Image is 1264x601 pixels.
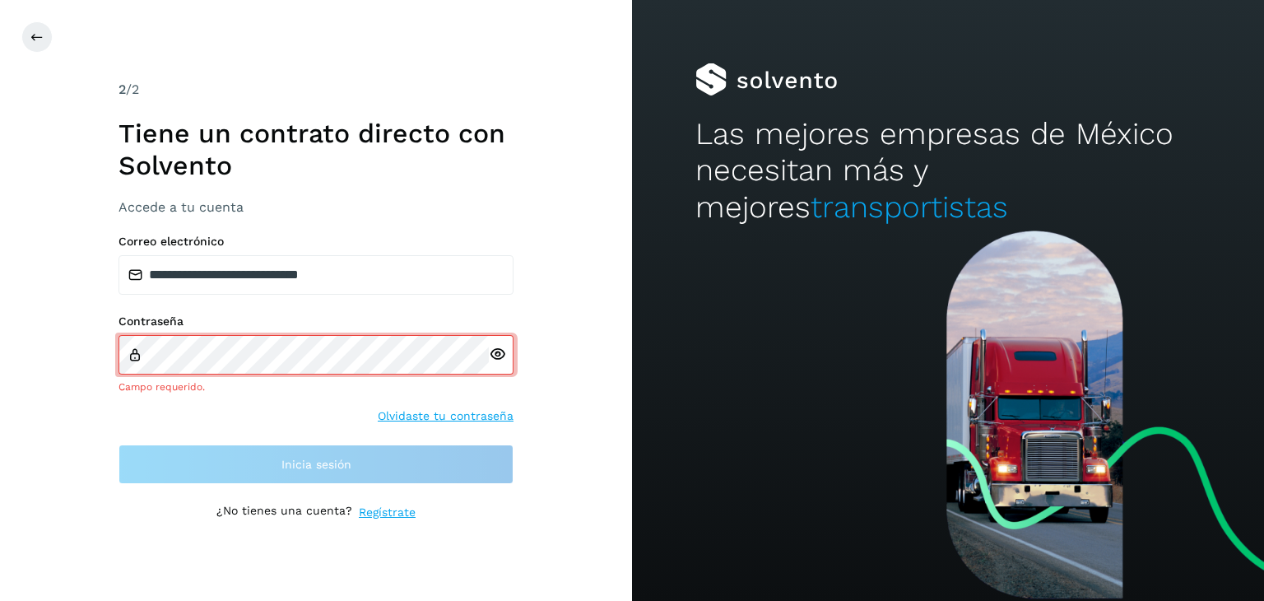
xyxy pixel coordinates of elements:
[118,314,513,328] label: Contraseña
[378,408,513,425] a: Olvidaste tu contraseña
[695,116,1201,226] h2: Las mejores empresas de México necesitan más y mejores
[359,504,416,521] a: Regístrate
[281,459,351,470] span: Inicia sesión
[118,80,513,100] div: /2
[118,82,126,97] span: 2
[118,118,513,181] h1: Tiene un contrato directo con Solvento
[216,504,352,521] p: ¿No tienes una cuenta?
[118,235,513,249] label: Correo electrónico
[811,189,1008,225] span: transportistas
[118,199,513,215] h3: Accede a tu cuenta
[118,380,513,394] div: Campo requerido.
[118,445,513,484] button: Inicia sesión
